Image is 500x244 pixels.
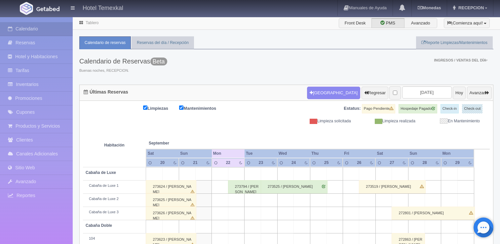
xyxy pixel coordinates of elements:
div: 28 [420,160,430,166]
a: Calendario de reservas [79,36,131,49]
div: 273624 / [PERSON_NAME] [146,180,196,193]
h4: Últimas Reservas [84,90,128,95]
div: 22 [223,160,233,166]
label: Pago Pendiente [362,104,395,113]
th: Tue [245,149,277,158]
img: Getabed [20,2,33,15]
th: Sat [146,149,179,158]
b: Cabaña Doble [86,223,112,228]
div: En Mantenimiento [420,118,485,124]
label: Mantenimientos [179,104,226,112]
div: Cabaña de Luxe 3 [86,210,143,215]
div: 23 [256,160,266,166]
h4: Hotel Temexkal [83,3,123,12]
label: Hospedaje Pagado [399,104,437,113]
div: 273794 / [PERSON_NAME] [PERSON_NAME] [228,180,261,193]
input: Mantenimientos [179,105,183,110]
th: Mon [441,149,474,158]
label: Check-out [462,104,482,113]
div: 21 [190,160,200,166]
a: Reporte Limpiezas/Mantenimientos [416,36,493,49]
div: 273525 / [PERSON_NAME] [261,180,327,193]
button: Regresar [362,87,388,99]
label: Front Desk [339,18,372,28]
th: Mon [212,149,245,158]
button: Avanzar [467,87,492,99]
a: Reservas del día / Recepción [132,36,194,49]
div: 272801 / [PERSON_NAME] [392,207,475,220]
input: Limpiezas [143,105,147,110]
div: 27 [387,160,397,166]
b: Cabaña de Luxe [86,170,116,175]
a: Tablero [86,20,98,25]
button: Hoy [453,87,466,99]
div: 273626 / [PERSON_NAME] [146,207,196,220]
th: Sun [408,149,441,158]
div: 20 [158,160,168,166]
th: Wed [277,149,310,158]
div: 104 [86,236,143,241]
label: Limpiezas [143,104,178,112]
button: [GEOGRAPHIC_DATA] [307,87,360,99]
div: Limpieza solicitada [291,118,356,124]
span: RECEPCION [457,5,484,10]
div: 25 [322,160,331,166]
th: Sun [179,149,212,158]
th: Fri [343,149,375,158]
h3: Calendario de Reservas [79,58,167,65]
div: 273519 / [PERSON_NAME] [359,180,426,193]
img: Getabed [36,6,59,11]
span: September [149,141,209,146]
label: Avanzado [404,18,437,28]
div: Cabaña de Luxe 1 [86,183,143,188]
label: PMS [371,18,404,28]
label: Estatus: [344,105,361,112]
b: Monedas [418,5,441,10]
span: Beta [150,58,167,65]
div: 24 [289,160,299,166]
strong: Habitación [104,143,124,148]
div: 273625 / [PERSON_NAME] [146,193,196,207]
label: Check-in [441,104,459,113]
span: Buenas noches, RECEPCION. [79,68,167,73]
th: Thu [310,149,343,158]
th: Sat [375,149,408,158]
div: 29 [452,160,462,166]
div: Limpieza realizada [356,118,420,124]
span: Ingresos / Ventas del día [434,58,487,62]
div: Cabaña de Luxe 2 [86,196,143,202]
div: 26 [354,160,364,166]
button: ¡Comienza aquí! [444,18,490,28]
